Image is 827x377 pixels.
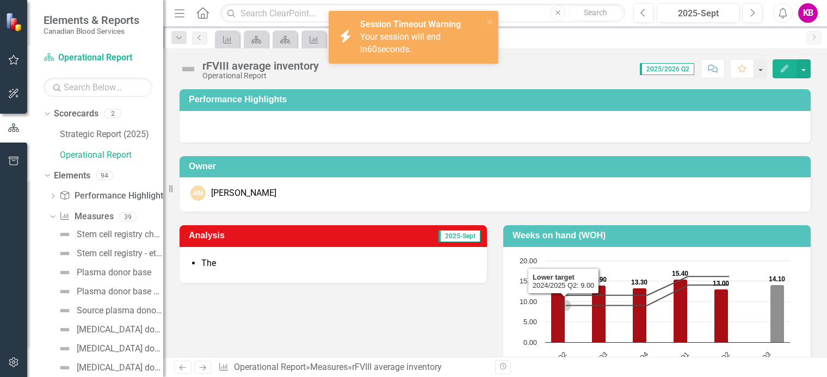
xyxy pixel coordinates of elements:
strong: Session Timeout Warning [360,19,461,29]
path: 2024/2025 Q3, 13.9. rFVIII inventory. [592,285,606,342]
path: 2025/2026 Q3, 14.1. Forecast. [770,285,785,342]
div: Plasma donor base [77,268,151,277]
span: Your session will end in seconds. [360,32,441,54]
text: 15.40 [672,270,688,277]
div: AM [190,186,206,201]
a: Operational Report [60,149,163,162]
text: 13.90 [590,276,607,283]
div: Source plasma donor frequency [77,306,163,316]
a: Operational Report [44,52,152,64]
div: 39 [119,212,137,221]
div: 2025-Sept [661,7,736,20]
img: Not Defined [58,266,71,279]
a: Plasma donor base churn (new, reinstated, lapsed) [55,283,163,300]
text: 15.00 [520,277,537,285]
span: Elements & Reports [44,14,139,27]
a: Source plasma donor frequency [55,302,163,319]
a: Elements [54,170,90,182]
span: 2025-Sept [439,230,480,242]
div: rFVIII average inventory [352,362,442,372]
a: Measures [310,362,348,372]
path: 2025/2026 Q1, 15.4. rFVIII inventory. [674,279,688,342]
button: 2025-Sept [657,3,739,23]
a: Performance Highlights [59,190,167,202]
text: 5.00 [523,318,537,326]
div: 2 [104,109,121,119]
g: Upper target, series 2 of 4. Line with 6 data points. [564,274,731,298]
text: 14.40 [550,274,566,282]
a: [MEDICAL_DATA] donor base churn (new, reinstated, lapsed) [55,340,163,357]
text: 10.00 [520,298,537,306]
small: Canadian Blood Services [44,27,139,35]
img: Not Defined [58,228,71,241]
div: Operational Report [202,72,319,80]
span: 2025/2026 Q2 [640,63,694,75]
span: Search [584,8,607,17]
div: Stem cell registry churn [77,230,163,239]
a: Measures [59,211,113,223]
h3: Analysis [189,231,322,240]
h3: Weeks on hand (WOH) [513,231,805,240]
a: Scorecards [54,108,98,120]
div: [MEDICAL_DATA] donor base (active donors) [77,325,163,335]
img: Not Defined [58,285,71,298]
div: [MEDICAL_DATA] donor base churn (new, reinstated, lapsed) [77,344,163,354]
li: The [201,257,476,270]
text: 20.00 [520,257,537,265]
img: Not Defined [180,60,197,78]
img: Not Defined [58,342,71,355]
h3: Performance Highlights [189,95,805,104]
text: 0.00 [523,338,537,347]
button: Search [568,5,622,21]
img: Not Defined [58,247,71,260]
div: » » [218,361,486,374]
a: Stem cell registry churn [55,226,163,243]
path: 2024/2025 Q4, 13.3. rFVIII inventory. [633,288,647,342]
div: [MEDICAL_DATA] donor frequency [77,363,163,373]
a: Plasma donor base [55,264,151,281]
img: ClearPoint Strategy [5,13,24,32]
button: KB [798,3,818,23]
input: Search Below... [44,78,152,97]
div: Plasma donor base churn (new, reinstated, lapsed) [77,287,163,296]
path: 2024/2025 Q2, 9. Lower target. [563,303,567,307]
a: Operational Report [234,362,306,372]
input: Search ClearPoint... [220,4,625,23]
a: Strategic Report (2025) [60,128,163,141]
div: rFVIII average inventory [202,60,319,72]
text: 13.00 [713,280,729,287]
g: rFVIII inventory, series 1 of 4. Bar series with 6 bars. [551,261,770,343]
button: close [486,15,494,28]
img: Not Defined [58,323,71,336]
text: 13.30 [631,279,647,286]
path: 2025/2026 Q2, 13. rFVIII inventory. [714,289,729,342]
div: [PERSON_NAME] [211,187,276,200]
span: 60 [367,44,377,54]
div: 94 [96,171,113,180]
div: Stem cell registry - ethnic diversity [77,249,163,258]
a: [MEDICAL_DATA] donor base (active donors) [55,321,163,338]
h3: Owner [189,162,805,171]
a: [MEDICAL_DATA] donor frequency [55,359,163,376]
img: Not Defined [58,361,71,374]
g: Forecast, series 4 of 4. Bar series with 6 bars. [566,285,785,342]
img: Not Defined [58,304,71,317]
path: 2024/2025 Q2, 14.4. rFVIII inventory. [551,283,565,342]
text: 14.10 [769,275,785,283]
a: Stem cell registry - ethnic diversity [55,245,163,262]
